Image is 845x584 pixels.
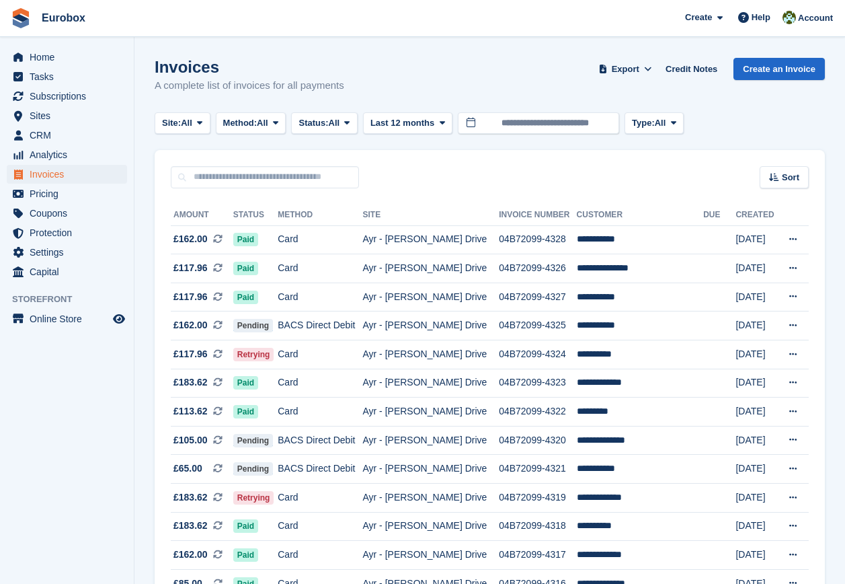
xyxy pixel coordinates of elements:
span: £105.00 [173,433,208,447]
button: Type: All [625,112,684,135]
span: Paid [233,548,258,562]
span: Paid [233,233,258,246]
th: Method [278,205,362,226]
span: £162.00 [173,232,208,246]
span: Create [685,11,712,24]
td: 04B72099-4322 [499,398,576,427]
span: Help [752,11,770,24]
span: Tasks [30,67,110,86]
span: Retrying [233,491,274,505]
span: £117.96 [173,347,208,361]
td: Ayr - [PERSON_NAME] Drive [362,225,499,254]
td: Card [278,369,362,398]
td: 04B72099-4318 [499,512,576,541]
a: menu [7,204,127,223]
span: £183.62 [173,519,208,533]
a: Create an Invoice [733,58,825,80]
a: menu [7,106,127,125]
a: menu [7,165,127,184]
td: 04B72099-4320 [499,426,576,455]
td: Ayr - [PERSON_NAME] Drive [362,312,499,340]
a: Preview store [111,311,127,327]
td: [DATE] [735,426,778,455]
td: Card [278,398,362,427]
td: 04B72099-4325 [499,312,576,340]
button: Site: All [155,112,210,135]
td: 04B72099-4328 [499,225,576,254]
img: stora-icon-8386f47178a22dfd0bd8f6a31ec36ba5ce8667c1dd55bd0f319d3a0aa187defe.svg [11,8,31,28]
td: [DATE] [735,254,778,283]
span: Sort [782,171,799,184]
td: [DATE] [735,283,778,312]
td: 04B72099-4327 [499,283,576,312]
td: [DATE] [735,369,778,398]
td: [DATE] [735,512,778,541]
th: Site [362,205,499,226]
td: Ayr - [PERSON_NAME] Drive [362,340,499,369]
a: menu [7,48,127,67]
td: [DATE] [735,225,778,254]
td: Ayr - [PERSON_NAME] Drive [362,512,499,541]
a: Eurobox [36,7,91,29]
a: Credit Notes [660,58,723,80]
span: Analytics [30,145,110,164]
span: All [181,116,192,130]
td: 04B72099-4324 [499,340,576,369]
span: Account [798,11,833,25]
td: Ayr - [PERSON_NAME] Drive [362,283,499,312]
span: Subscriptions [30,87,110,106]
td: BACS Direct Debit [278,455,362,484]
th: Amount [171,205,233,226]
span: Export [612,63,639,76]
button: Export [596,58,655,80]
a: menu [7,262,127,281]
span: Retrying [233,348,274,361]
td: Card [278,484,362,513]
td: Ayr - [PERSON_NAME] Drive [362,426,499,455]
button: Last 12 months [363,112,452,135]
span: Paid [233,519,258,533]
span: Capital [30,262,110,281]
th: Status [233,205,278,226]
span: All [655,116,666,130]
td: [DATE] [735,398,778,427]
td: 04B72099-4321 [499,455,576,484]
span: Site: [162,116,181,130]
span: Paid [233,262,258,275]
span: Paid [233,291,258,304]
td: 04B72099-4317 [499,541,576,570]
span: Last 12 months [370,116,434,130]
td: Ayr - [PERSON_NAME] Drive [362,455,499,484]
a: menu [7,243,127,262]
span: £183.62 [173,375,208,390]
span: £117.96 [173,290,208,304]
span: £65.00 [173,462,202,476]
td: 04B72099-4319 [499,484,576,513]
td: 04B72099-4326 [499,254,576,283]
td: Ayr - [PERSON_NAME] Drive [362,541,499,570]
a: menu [7,87,127,106]
td: 04B72099-4323 [499,369,576,398]
th: Customer [577,205,704,226]
button: Method: All [216,112,286,135]
span: All [257,116,268,130]
span: Pending [233,462,273,476]
span: Type: [632,116,655,130]
span: Home [30,48,110,67]
span: £162.00 [173,318,208,332]
th: Invoice Number [499,205,576,226]
span: Status: [298,116,328,130]
span: Pricing [30,184,110,203]
td: Card [278,225,362,254]
a: menu [7,184,127,203]
span: £183.62 [173,490,208,505]
td: [DATE] [735,455,778,484]
a: menu [7,67,127,86]
td: Ayr - [PERSON_NAME] Drive [362,254,499,283]
span: Sites [30,106,110,125]
td: [DATE] [735,340,778,369]
th: Created [735,205,778,226]
span: Pending [233,319,273,332]
h1: Invoices [155,58,344,76]
span: Settings [30,243,110,262]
